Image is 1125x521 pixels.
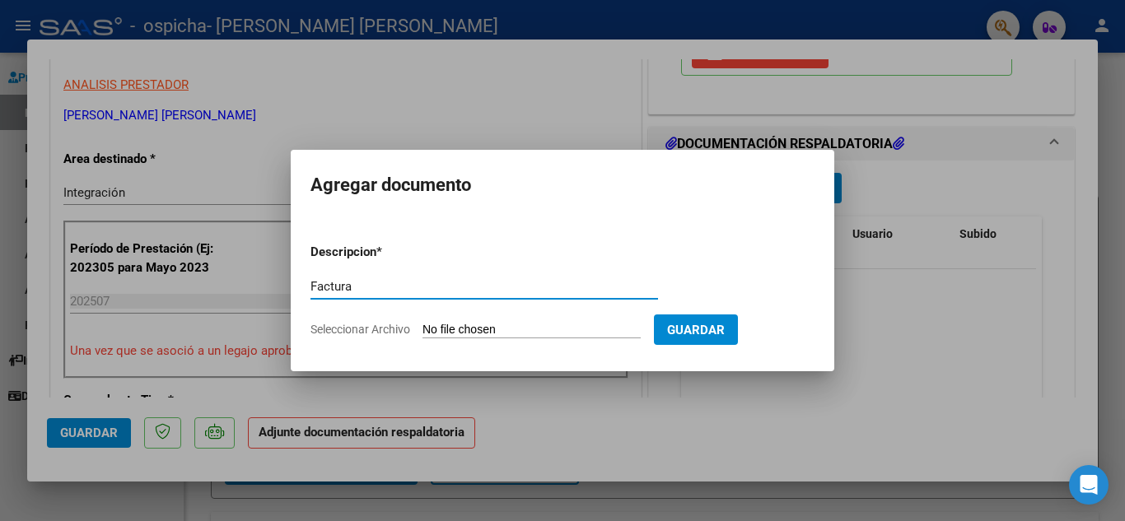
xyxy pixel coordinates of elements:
div: Open Intercom Messenger [1069,465,1109,505]
span: Guardar [667,323,725,337]
button: Guardar [654,314,738,345]
span: Seleccionar Archivo [310,323,410,336]
h2: Agregar documento [310,170,815,201]
p: Descripcion [310,243,462,262]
